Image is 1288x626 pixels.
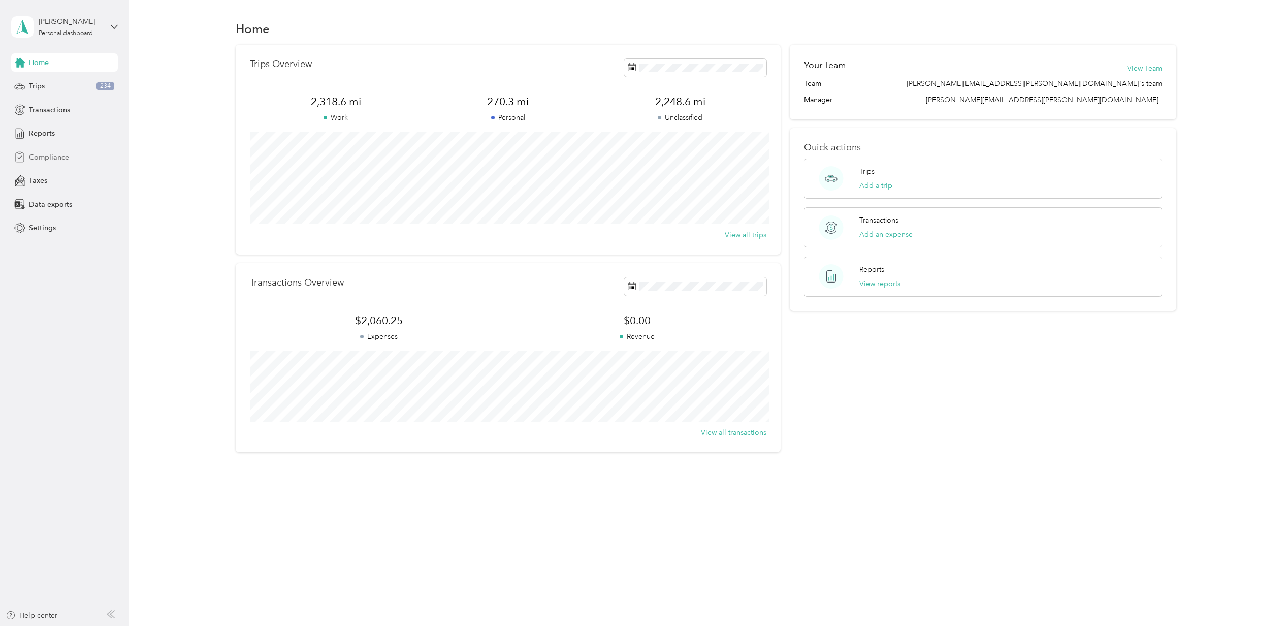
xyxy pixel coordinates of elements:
span: Settings [29,223,56,233]
span: Home [29,57,49,68]
button: Help center [6,610,57,621]
button: View Team [1127,63,1162,74]
button: View all transactions [701,427,766,438]
p: Revenue [508,331,766,342]
button: Add a trip [859,180,892,191]
span: $2,060.25 [250,314,508,328]
p: Work [250,112,422,123]
p: Transactions Overview [250,277,344,288]
button: View reports [859,278,900,289]
p: Trips [859,166,875,177]
span: Data exports [29,199,72,210]
span: $0.00 [508,314,766,328]
p: Trips Overview [250,59,312,70]
span: 2,248.6 mi [594,95,766,109]
p: Personal [422,112,594,123]
span: Transactions [29,105,70,115]
span: 270.3 mi [422,95,594,109]
p: Quick actions [804,142,1163,153]
span: Trips [29,81,45,91]
h1: Home [236,23,270,34]
span: Taxes [29,175,47,186]
p: Unclassified [594,112,766,123]
button: Add an expense [859,229,913,240]
p: Expenses [250,331,508,342]
p: Transactions [859,215,898,226]
div: [PERSON_NAME] [39,16,102,27]
span: 234 [96,82,114,91]
iframe: Everlance-gr Chat Button Frame [1231,569,1288,626]
span: Compliance [29,152,69,163]
button: View all trips [725,230,766,240]
span: [PERSON_NAME][EMAIL_ADDRESS][PERSON_NAME][DOMAIN_NAME]'s team [907,78,1162,89]
span: Team [804,78,821,89]
span: [PERSON_NAME][EMAIL_ADDRESS][PERSON_NAME][DOMAIN_NAME] [926,96,1158,104]
p: Reports [859,264,884,275]
span: Manager [804,95,832,105]
span: Reports [29,128,55,139]
div: Personal dashboard [39,30,93,37]
h2: Your Team [804,59,846,72]
span: 2,318.6 mi [250,95,422,109]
